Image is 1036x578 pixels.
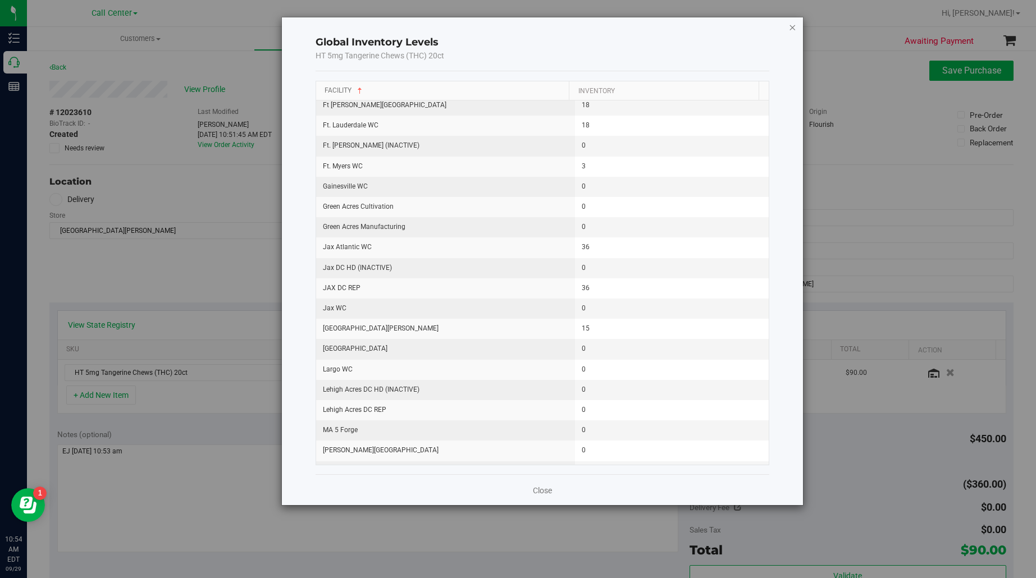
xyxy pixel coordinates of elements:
h4: Global Inventory Levels [316,35,769,50]
span: Lehigh Acres DC REP [323,405,386,415]
span: 15 [582,323,590,334]
a: Close [533,485,552,496]
span: 0 [582,140,586,151]
span: 3 [582,161,586,172]
span: 0 [582,303,586,314]
span: 0 [582,181,586,192]
a: Inventory [578,87,615,95]
span: 36 [582,283,590,293]
span: JAX DC REP [323,283,360,293]
iframe: Resource center [11,488,45,522]
span: 18 [582,100,590,111]
span: 36 [582,242,590,253]
span: 0 [582,384,586,395]
iframe: Resource center unread badge [33,487,47,500]
span: 0 [582,201,586,212]
span: Jax DC HD (INACTIVE) [323,263,392,273]
span: 0 [582,222,586,232]
span: Lehigh Acres DC HD (INACTIVE) [323,384,419,395]
span: [GEOGRAPHIC_DATA][PERSON_NAME] [323,323,439,334]
span: Ft. [PERSON_NAME] (INACTIVE) [323,140,419,151]
span: Green Acres Cultivation [323,201,394,212]
span: 0 [582,343,586,354]
span: Ft. Myers WC [323,161,363,172]
span: 0 [582,263,586,273]
span: Jax Atlantic WC [323,242,372,253]
span: 18 [582,120,590,131]
span: 0 [582,364,586,375]
span: MA 5 Forge [323,425,358,435]
span: 0 [582,425,586,435]
span: HT 5mg Tangerine Chews (THC) 20ct [316,51,444,60]
span: 0 [582,445,586,456]
span: Ft [PERSON_NAME][GEOGRAPHIC_DATA] [323,100,446,111]
span: Ft. Lauderdale WC [323,120,378,131]
span: [PERSON_NAME][GEOGRAPHIC_DATA] [323,445,439,456]
span: Largo WC [323,364,353,375]
span: 0 [582,405,586,415]
a: Facility [325,86,364,94]
span: Jax WC [323,303,346,314]
span: Green Acres Manufacturing [323,222,405,232]
span: Gainesville WC [323,181,368,192]
span: [GEOGRAPHIC_DATA] [323,343,387,354]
